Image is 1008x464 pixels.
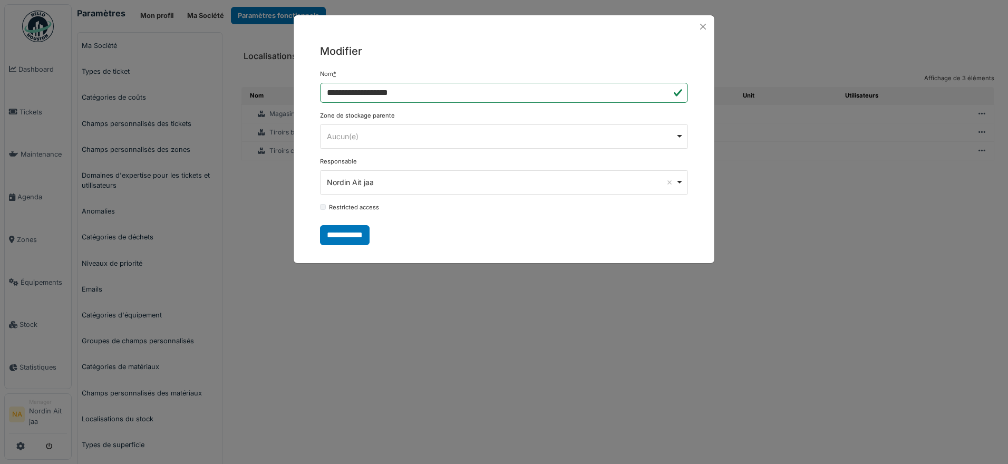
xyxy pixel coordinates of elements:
abbr: Requis [333,70,336,78]
button: Close [696,20,710,34]
label: Nom [320,70,336,79]
h5: Modifier [320,43,688,59]
label: Restricted access [329,203,379,212]
label: Responsable [320,157,357,166]
label: Zone de stockage parente [320,111,395,120]
div: Nordin Ait jaa [327,177,675,188]
button: Remove item: '17721' [664,177,675,188]
div: Aucun(e) [327,131,675,142]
